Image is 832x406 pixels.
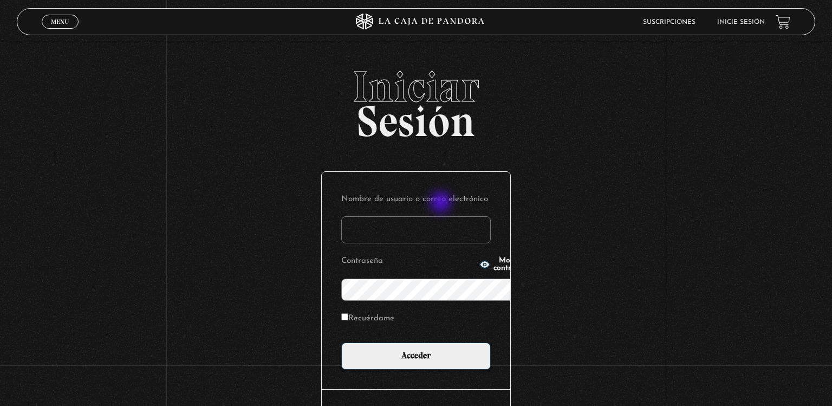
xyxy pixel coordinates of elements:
[51,18,69,25] span: Menu
[48,28,73,35] span: Cerrar
[341,311,394,327] label: Recuérdame
[493,257,531,272] span: Mostrar contraseña
[717,19,765,25] a: Inicie sesión
[17,65,816,108] span: Iniciar
[341,343,491,370] input: Acceder
[479,257,531,272] button: Mostrar contraseña
[341,253,476,270] label: Contraseña
[341,313,348,320] input: Recuérdame
[776,14,790,29] a: View your shopping cart
[643,19,695,25] a: Suscripciones
[17,65,816,134] h2: Sesión
[341,191,491,208] label: Nombre de usuario o correo electrónico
